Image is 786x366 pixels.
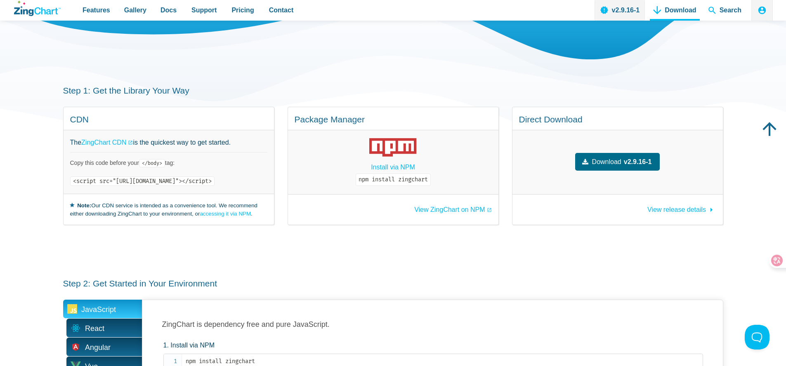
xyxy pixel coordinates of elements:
[63,278,723,289] h3: Step 2: Get Started in Your Environment
[647,202,716,213] a: View release details
[85,341,111,354] span: Angular
[191,5,217,16] span: Support
[85,322,104,335] span: React
[70,201,267,218] small: Our CDN service is intended as a convenience tool. We recommend either downloading ZingChart to y...
[519,114,716,125] h4: Direct Download
[295,114,492,125] h4: Package Manager
[592,156,621,167] span: Download
[77,202,91,209] strong: Note:
[139,159,165,167] code: </body>
[162,320,703,329] h3: ZingChart is dependency free and pure JavaScript.
[356,174,431,186] code: npm install zingchart
[70,159,267,167] p: Copy this code before your tag:
[124,5,146,16] span: Gallery
[81,137,133,148] a: ZingChart CDN
[70,137,267,148] p: The is the quickest way to get started.
[186,357,703,366] code: npm install zingchart
[83,5,110,16] span: Features
[414,206,491,213] a: View ZingChart on NPM
[745,325,769,350] iframe: Toggle Customer Support
[70,176,215,186] code: <script src="[URL][DOMAIN_NAME]"></script>
[371,162,415,173] a: Install via NPM
[81,303,116,316] span: JavaScript
[200,211,251,217] a: accessing it via NPM
[161,5,177,16] span: Docs
[14,1,61,16] a: ZingChart Logo. Click to return to the homepage
[575,153,660,171] a: Downloadv2.9.16-1
[647,206,706,213] span: View release details
[269,5,294,16] span: Contact
[70,114,267,125] h4: CDN
[624,156,652,167] strong: v2.9.16-1
[231,5,254,16] span: Pricing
